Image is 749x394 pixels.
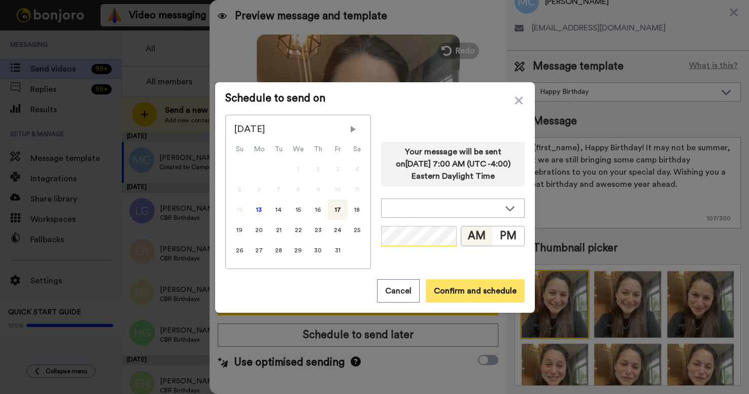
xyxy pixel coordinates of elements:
div: Wed Oct 15 2025 [288,200,308,220]
div: Tue Oct 07 2025 [269,179,288,200]
span: Schedule to send on [225,92,525,105]
div: Sun Oct 19 2025 [230,220,249,240]
abbr: Tuesday [275,146,283,153]
div: Thu Oct 02 2025 [308,159,328,179]
div: [DATE] [234,123,362,136]
div: Fri Oct 31 2025 [328,240,348,260]
div: Fri Oct 10 2025 [328,179,348,200]
div: Tue Oct 14 2025 [269,200,288,220]
abbr: Monday [254,146,265,153]
div: Mon Oct 27 2025 [249,240,269,260]
div: Fri Oct 24 2025 [328,220,348,240]
button: Confirm and schedule [426,279,525,303]
div: Wed Oct 08 2025 [288,179,308,200]
div: Thu Oct 30 2025 [308,240,328,260]
div: Tue Oct 21 2025 [269,220,288,240]
div: Thu Oct 23 2025 [308,220,328,240]
div: Thu Oct 16 2025 [308,200,328,220]
abbr: Wednesday [293,146,304,153]
div: Your message will be sent on [DATE] 7:00 AM (UTC -4:00) Eastern Daylight Time [381,142,525,186]
abbr: Sunday [236,146,244,153]
div: Wed Oct 22 2025 [288,220,308,240]
abbr: Thursday [314,146,322,153]
div: Sat Oct 25 2025 [348,220,366,240]
abbr: Friday [334,146,341,153]
div: Wed Oct 01 2025 [288,159,308,179]
button: AM [461,226,493,246]
div: Fri Oct 03 2025 [328,159,348,179]
div: Sun Oct 05 2025 [230,179,249,200]
button: PM [493,226,524,246]
div: Wed Oct 29 2025 [288,240,308,260]
span: Next Month [348,124,358,135]
div: Mon Oct 13 2025 [249,200,269,220]
div: Sun Oct 26 2025 [230,240,249,260]
div: Mon Oct 20 2025 [249,220,269,240]
div: Sun Oct 12 2025 [230,200,249,220]
div: Tue Oct 28 2025 [269,240,288,260]
div: Mon Oct 06 2025 [249,179,269,200]
div: Fri Oct 17 2025 [328,200,348,220]
div: Sat Oct 11 2025 [348,179,366,200]
div: Sat Oct 18 2025 [348,200,366,220]
div: Sat Oct 04 2025 [348,159,366,179]
abbr: Saturday [353,146,361,153]
div: Thu Oct 09 2025 [308,179,328,200]
button: Cancel [377,279,420,303]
